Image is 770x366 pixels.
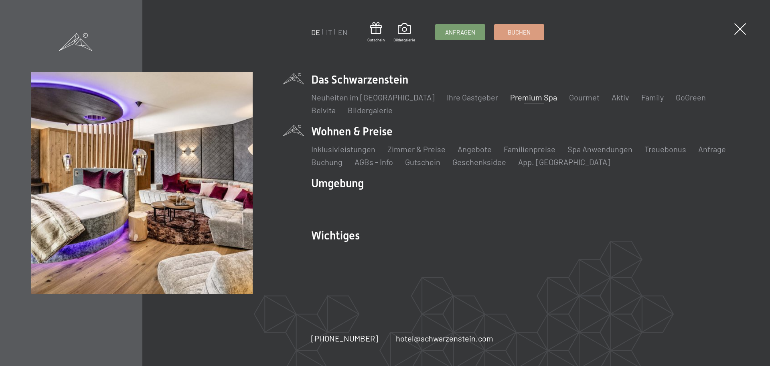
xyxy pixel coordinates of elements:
a: Gutschein [367,22,385,43]
a: Ihre Gastgeber [447,92,498,102]
a: Familienpreise [504,144,555,154]
a: Angebote [458,144,492,154]
a: Geschenksidee [452,157,506,167]
a: Neuheiten im [GEOGRAPHIC_DATA] [311,92,435,102]
a: App. [GEOGRAPHIC_DATA] [518,157,610,167]
a: Gutschein [405,157,440,167]
a: Inklusivleistungen [311,144,375,154]
a: Zimmer & Preise [387,144,446,154]
a: Premium Spa [510,92,557,102]
a: Family [641,92,664,102]
a: Bildergalerie [393,23,415,43]
a: Buchung [311,157,342,167]
a: Aktiv [612,92,629,102]
a: DE [311,28,320,37]
span: Anfragen [445,28,475,37]
a: Buchen [494,25,544,40]
span: [PHONE_NUMBER] [311,333,378,343]
a: [PHONE_NUMBER] [311,333,378,344]
a: Spa Anwendungen [567,144,632,154]
a: EN [338,28,347,37]
span: Gutschein [367,37,385,43]
span: Bildergalerie [393,37,415,43]
a: AGBs - Info [355,157,393,167]
a: GoGreen [676,92,706,102]
a: Treuebonus [644,144,686,154]
a: hotel@schwarzenstein.com [396,333,493,344]
a: Belvita [311,105,336,115]
span: Buchen [508,28,531,37]
a: Anfragen [436,25,485,40]
a: Bildergalerie [348,105,393,115]
a: Gourmet [569,92,600,102]
a: Anfrage [698,144,726,154]
a: IT [326,28,332,37]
